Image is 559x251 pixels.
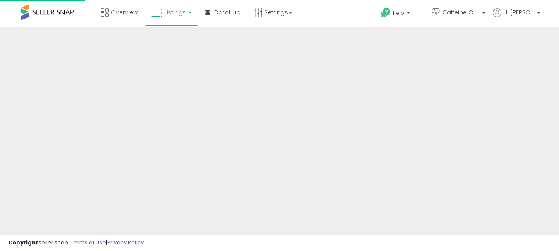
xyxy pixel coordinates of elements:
span: Caffeine Cam's Coffee & Candy Company Inc. [442,8,480,17]
span: Hi [PERSON_NAME] [504,8,535,17]
a: Help [374,1,424,27]
span: Help [393,10,404,17]
a: Terms of Use [71,239,106,246]
span: DataHub [214,8,240,17]
span: Overview [111,8,138,17]
span: Listings [164,8,186,17]
i: Get Help [381,7,391,18]
strong: Copyright [8,239,38,246]
a: Privacy Policy [107,239,144,246]
a: Hi [PERSON_NAME] [493,8,540,27]
div: seller snap | | [8,239,144,247]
